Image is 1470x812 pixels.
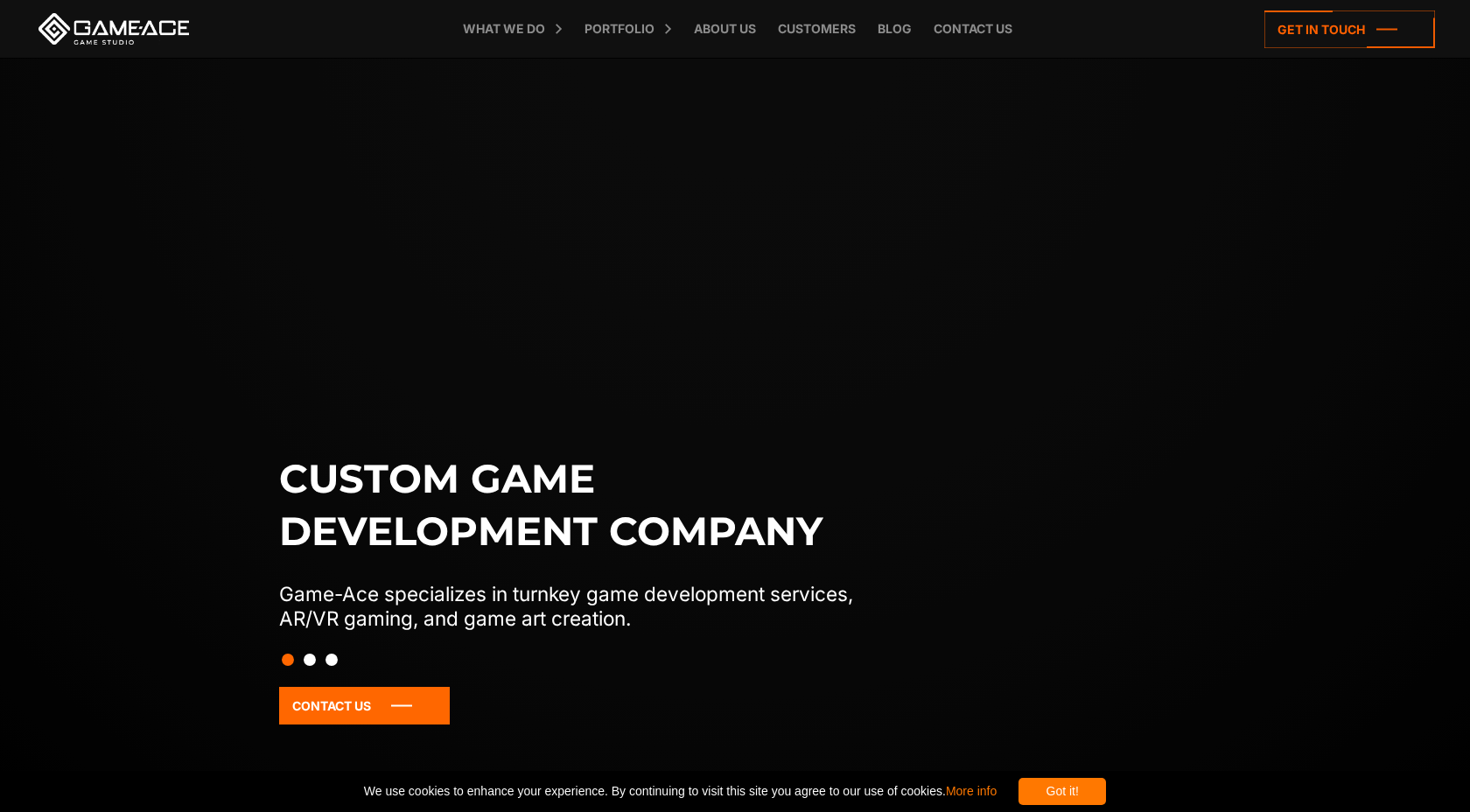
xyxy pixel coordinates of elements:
h1: Custom game development company [279,452,890,557]
button: Slide 1 [282,645,294,675]
a: More info [946,784,997,798]
a: Contact Us [279,687,450,724]
button: Slide 3 [325,645,338,675]
span: We use cookies to enhance your experience. By continuing to visit this site you agree to our use ... [364,778,997,805]
p: Game-Ace specializes in turnkey game development services, AR/VR gaming, and game art creation. [279,582,890,631]
a: Get in touch [1264,10,1435,48]
button: Slide 2 [304,645,316,675]
div: Got it! [1018,778,1106,805]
